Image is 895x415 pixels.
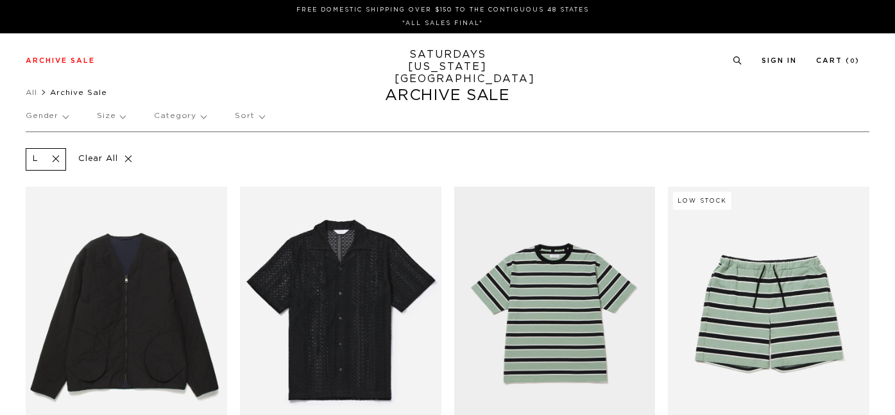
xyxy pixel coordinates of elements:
a: Sign In [762,57,797,64]
p: Gender [26,101,68,131]
small: 0 [850,58,855,64]
p: *ALL SALES FINAL* [31,19,855,28]
span: Archive Sale [50,89,107,96]
p: Category [154,101,206,131]
p: FREE DOMESTIC SHIPPING OVER $150 TO THE CONTIGUOUS 48 STATES [31,5,855,15]
a: Cart (0) [816,57,860,64]
p: Clear All [72,148,139,171]
p: Size [97,101,125,131]
div: Low Stock [673,192,731,210]
p: L [33,154,38,165]
a: SATURDAYS[US_STATE][GEOGRAPHIC_DATA] [395,49,500,85]
a: Archive Sale [26,57,95,64]
a: All [26,89,37,96]
p: Sort [235,101,264,131]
